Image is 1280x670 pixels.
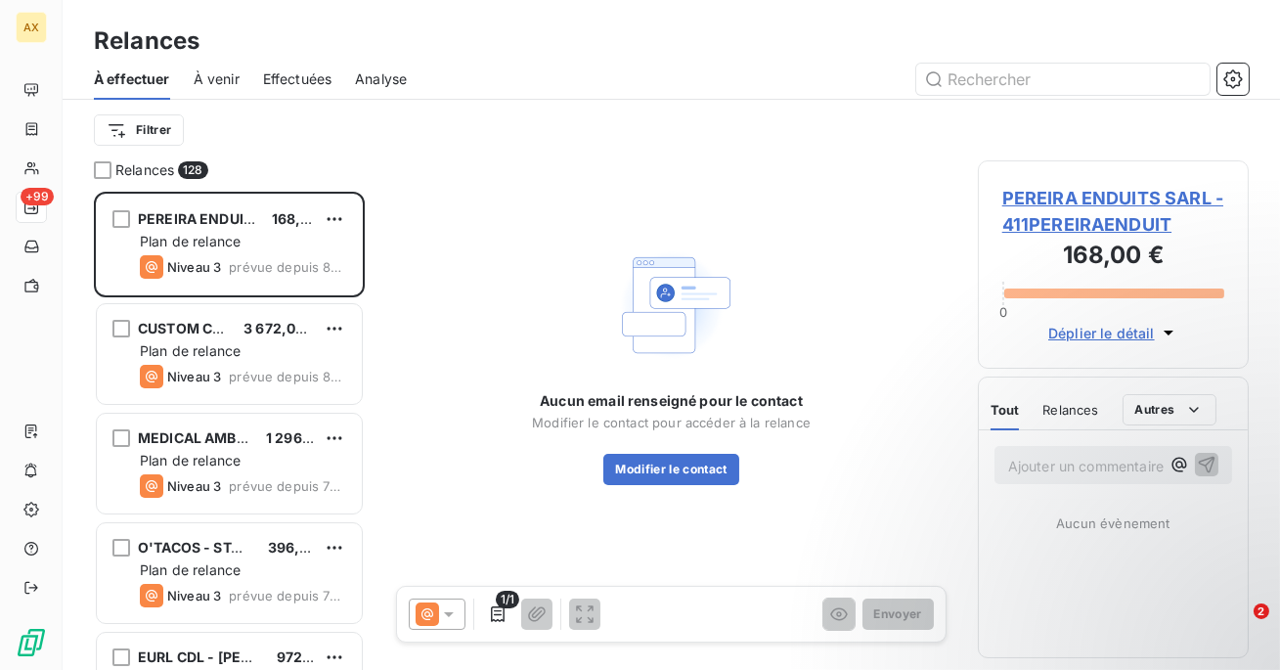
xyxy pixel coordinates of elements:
[1042,322,1184,344] button: Déplier le détail
[138,429,303,446] span: MEDICAL AMBULANCES
[916,64,1210,95] input: Rechercher
[889,480,1280,617] iframe: Intercom notifications message
[94,23,199,59] h3: Relances
[229,369,346,384] span: prévue depuis 800 jours
[94,69,170,89] span: À effectuer
[1002,238,1224,277] h3: 168,00 €
[16,627,47,658] img: Logo LeanPay
[266,429,338,446] span: 1 296,00 €
[272,210,331,227] span: 168,00 €
[355,69,407,89] span: Analyse
[277,648,338,665] span: 972,00 €
[140,342,241,359] span: Plan de relance
[540,391,803,411] span: Aucun email renseigné pour le contact
[1254,603,1269,619] span: 2
[94,192,365,670] div: grid
[94,114,184,146] button: Filtrer
[1214,603,1260,650] iframe: Intercom live chat
[138,539,289,556] span: O'TACOS - STARGOLD
[532,415,811,430] span: Modifier le contact pour accéder à la relance
[138,648,335,665] span: EURL CDL - [PERSON_NAME]
[1002,185,1224,238] span: PEREIRA ENDUITS SARL - 411PEREIRAENDUIT
[178,161,207,179] span: 128
[167,478,221,494] span: Niveau 3
[138,320,232,336] span: CUSTOM CAR
[167,588,221,603] span: Niveau 3
[229,478,346,494] span: prévue depuis 795 jours
[999,304,1007,320] span: 0
[21,188,54,205] span: +99
[194,69,240,89] span: À venir
[138,210,300,227] span: PEREIRA ENDUITS SARL
[115,160,174,180] span: Relances
[609,243,734,368] img: Empty state
[1123,394,1217,425] button: Autres
[16,12,47,43] div: AX
[140,561,241,578] span: Plan de relance
[263,69,332,89] span: Effectuées
[167,259,221,275] span: Niveau 3
[140,233,241,249] span: Plan de relance
[1042,402,1098,418] span: Relances
[16,192,46,223] a: +99
[268,539,331,556] span: 396,00 €
[140,452,241,469] span: Plan de relance
[1048,323,1155,343] span: Déplier le détail
[991,402,1020,418] span: Tout
[496,591,519,608] span: 1/1
[229,259,346,275] span: prévue depuis 858 jours
[229,588,346,603] span: prévue depuis 785 jours
[862,599,934,630] button: Envoyer
[167,369,221,384] span: Niveau 3
[603,454,738,485] button: Modifier le contact
[243,320,318,336] span: 3 672,00 €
